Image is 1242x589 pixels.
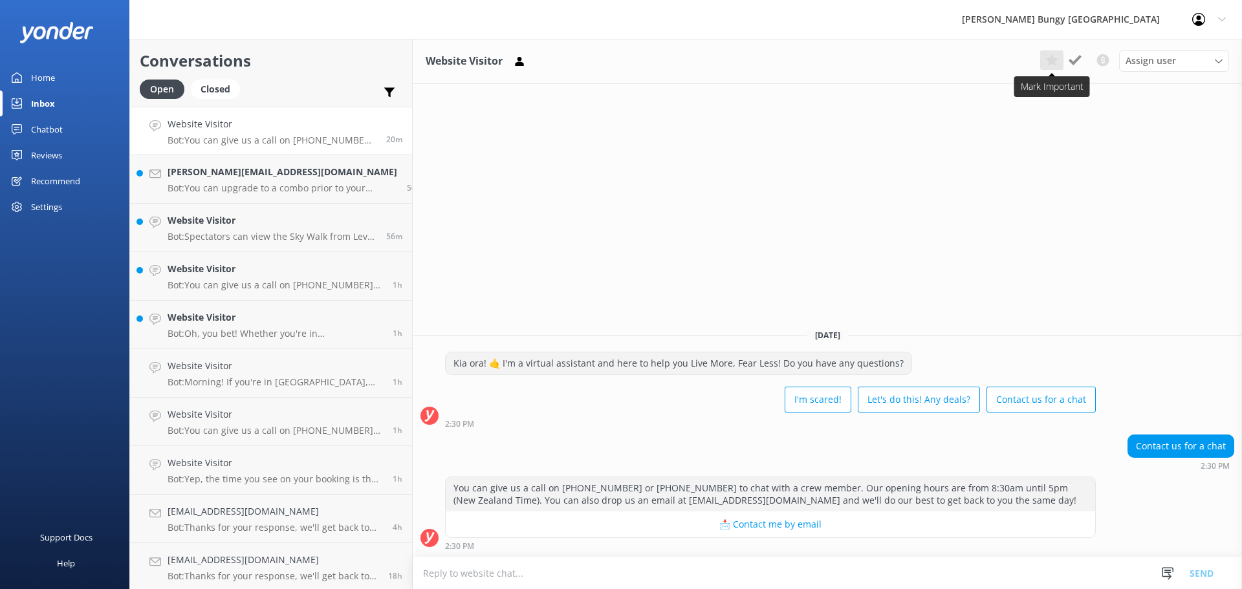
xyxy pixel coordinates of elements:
[168,182,397,194] p: Bot: You can upgrade to a combo prior to your booking, and [DATE] after your booking. Please give...
[168,262,383,276] h4: Website Visitor
[140,81,191,96] a: Open
[393,522,402,533] span: Sep 18 2025 10:02am (UTC +12:00) Pacific/Auckland
[393,376,402,387] span: Sep 18 2025 01:08pm (UTC +12:00) Pacific/Auckland
[191,81,246,96] a: Closed
[168,504,383,519] h4: [EMAIL_ADDRESS][DOMAIN_NAME]
[168,231,376,242] p: Bot: Spectators can view the Sky Walk from Level 60 at the [GEOGRAPHIC_DATA]. The Sky Walk is on ...
[140,48,402,73] h2: Conversations
[393,328,402,339] span: Sep 18 2025 01:30pm (UTC +12:00) Pacific/Auckland
[31,168,80,194] div: Recommend
[19,22,94,43] img: yonder-white-logo.png
[168,165,397,179] h4: [PERSON_NAME][EMAIL_ADDRESS][DOMAIN_NAME]
[168,456,383,470] h4: Website Visitor
[393,279,402,290] span: Sep 18 2025 01:46pm (UTC +12:00) Pacific/Auckland
[445,419,1096,428] div: Sep 18 2025 02:30pm (UTC +12:00) Pacific/Auckland
[986,387,1096,412] button: Contact us for a chat
[130,155,412,204] a: [PERSON_NAME][EMAIL_ADDRESS][DOMAIN_NAME]Bot:You can upgrade to a combo prior to your booking, an...
[168,213,376,228] h4: Website Visitor
[785,387,851,412] button: I'm scared!
[388,570,402,581] span: Sep 17 2025 08:34pm (UTC +12:00) Pacific/Auckland
[393,425,402,436] span: Sep 18 2025 01:07pm (UTC +12:00) Pacific/Auckland
[168,553,378,567] h4: [EMAIL_ADDRESS][DOMAIN_NAME]
[191,80,240,99] div: Closed
[31,65,55,91] div: Home
[31,116,63,142] div: Chatbot
[130,446,412,495] a: Website VisitorBot:Yep, the time you see on your booking is the bus departure time. Make sure you...
[130,252,412,301] a: Website VisitorBot:You can give us a call on [PHONE_NUMBER] or [PHONE_NUMBER] to chat with a crew...
[407,182,423,193] span: Sep 18 2025 02:00pm (UTC +12:00) Pacific/Auckland
[1119,50,1229,71] div: Assign User
[31,91,55,116] div: Inbox
[168,407,383,422] h4: Website Visitor
[386,231,402,242] span: Sep 18 2025 01:54pm (UTC +12:00) Pacific/Auckland
[445,541,1096,550] div: Sep 18 2025 02:30pm (UTC +12:00) Pacific/Auckland
[168,310,383,325] h4: Website Visitor
[858,387,980,412] button: Let's do this! Any deals?
[807,330,848,341] span: [DATE]
[168,376,383,388] p: Bot: Morning! If you're in [GEOGRAPHIC_DATA], you can catch our Bungy Bus from our central reserv...
[445,542,474,550] strong: 2:30 PM
[31,142,62,168] div: Reviews
[386,134,402,145] span: Sep 18 2025 02:30pm (UTC +12:00) Pacific/Auckland
[168,328,383,339] p: Bot: Oh, you bet! Whether you're in [GEOGRAPHIC_DATA] or [GEOGRAPHIC_DATA], the views are epic. [...
[168,279,383,291] p: Bot: You can give us a call on [PHONE_NUMBER] or [PHONE_NUMBER] to chat with a crew member. Our o...
[168,134,376,146] p: Bot: You can give us a call on [PHONE_NUMBER] or [PHONE_NUMBER] to chat with a crew member. Our o...
[168,117,376,131] h4: Website Visitor
[168,522,383,533] p: Bot: Thanks for your response, we'll get back to you as soon as we can during opening hours.
[40,524,93,550] div: Support Docs
[130,495,412,543] a: [EMAIL_ADDRESS][DOMAIN_NAME]Bot:Thanks for your response, we'll get back to you as soon as we can...
[393,473,402,484] span: Sep 18 2025 01:00pm (UTC +12:00) Pacific/Auckland
[130,204,412,252] a: Website VisitorBot:Spectators can view the Sky Walk from Level 60 at the [GEOGRAPHIC_DATA]. The S...
[130,398,412,446] a: Website VisitorBot:You can give us a call on [PHONE_NUMBER] or [PHONE_NUMBER] to chat with a crew...
[1128,435,1234,457] div: Contact us for a chat
[168,570,378,582] p: Bot: Thanks for your response, we'll get back to you as soon as we can during opening hours.
[140,80,184,99] div: Open
[168,359,383,373] h4: Website Visitor
[446,511,1095,537] button: 📩 Contact me by email
[1126,54,1176,68] span: Assign user
[446,352,911,374] div: Kia ora! 🤙 I'm a virtual assistant and here to help you Live More, Fear Less! Do you have any que...
[130,349,412,398] a: Website VisitorBot:Morning! If you're in [GEOGRAPHIC_DATA], you can catch our Bungy Bus from our ...
[130,107,412,155] a: Website VisitorBot:You can give us a call on [PHONE_NUMBER] or [PHONE_NUMBER] to chat with a crew...
[446,477,1095,511] div: You can give us a call on [PHONE_NUMBER] or [PHONE_NUMBER] to chat with a crew member. Our openin...
[445,420,474,428] strong: 2:30 PM
[426,53,503,70] h3: Website Visitor
[1128,461,1234,470] div: Sep 18 2025 02:30pm (UTC +12:00) Pacific/Auckland
[57,550,75,576] div: Help
[31,194,62,220] div: Settings
[168,425,383,436] p: Bot: You can give us a call on [PHONE_NUMBER] or [PHONE_NUMBER] to chat with a crew member. Our o...
[168,473,383,485] p: Bot: Yep, the time you see on your booking is the bus departure time. Make sure you're there 30 m...
[1201,462,1230,470] strong: 2:30 PM
[130,301,412,349] a: Website VisitorBot:Oh, you bet! Whether you're in [GEOGRAPHIC_DATA] or [GEOGRAPHIC_DATA], the vie...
